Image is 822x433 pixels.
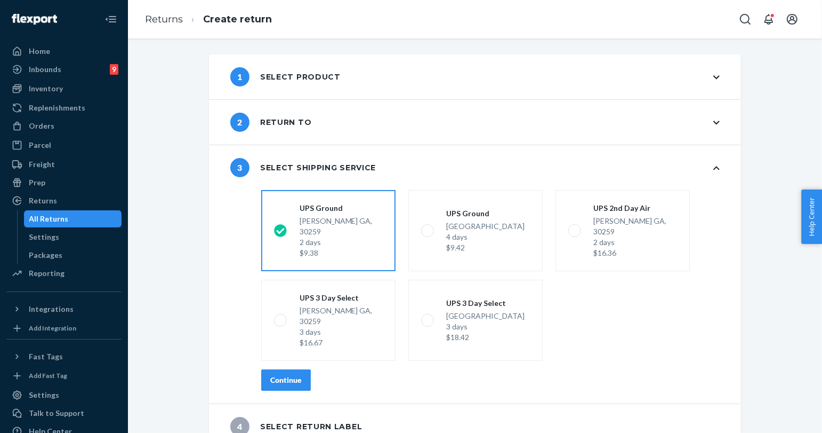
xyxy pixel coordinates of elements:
[29,408,84,419] div: Talk to Support
[230,113,249,132] span: 2
[594,248,677,258] div: $16.36
[29,177,45,188] div: Prep
[801,190,822,244] button: Help Center
[447,298,525,309] div: UPS 3 Day Select
[6,43,122,60] a: Home
[6,348,122,365] button: Fast Tags
[6,301,122,318] button: Integrations
[6,174,122,191] a: Prep
[29,232,60,242] div: Settings
[300,337,383,348] div: $16.67
[781,9,803,30] button: Open account menu
[300,237,383,248] div: 2 days
[447,208,525,219] div: UPS Ground
[29,121,54,131] div: Orders
[594,203,677,214] div: UPS 2nd Day Air
[447,242,525,253] div: $9.42
[6,117,122,135] a: Orders
[6,61,122,78] a: Inbounds9
[447,332,525,343] div: $18.42
[447,221,525,253] div: [GEOGRAPHIC_DATA]
[29,351,63,362] div: Fast Tags
[270,375,302,385] div: Continue
[29,46,50,57] div: Home
[300,216,383,258] div: [PERSON_NAME] GA, 30259
[29,195,57,206] div: Returns
[6,192,122,209] a: Returns
[6,322,122,335] a: Add Integration
[12,14,57,25] img: Flexport logo
[300,248,383,258] div: $9.38
[24,229,122,246] a: Settings
[6,80,122,97] a: Inventory
[261,369,311,391] button: Continue
[29,371,67,380] div: Add Fast Tag
[29,83,63,94] div: Inventory
[100,9,122,30] button: Close Navigation
[735,9,756,30] button: Open Search Box
[447,321,525,332] div: 3 days
[145,13,183,25] a: Returns
[230,67,341,86] div: Select product
[594,216,677,258] div: [PERSON_NAME] GA, 30259
[447,232,525,242] div: 4 days
[6,99,122,116] a: Replenishments
[6,369,122,382] a: Add Fast Tag
[594,237,677,248] div: 2 days
[29,268,65,279] div: Reporting
[24,210,122,227] a: All Returns
[6,387,122,404] a: Settings
[29,304,74,314] div: Integrations
[29,103,85,113] div: Replenishments
[6,156,122,173] a: Freight
[230,113,311,132] div: Return to
[230,158,376,177] div: Select shipping service
[230,158,249,177] span: 3
[300,203,383,214] div: UPS Ground
[29,324,76,333] div: Add Integration
[6,137,122,154] a: Parcel
[6,265,122,282] a: Reporting
[29,140,51,151] div: Parcel
[29,390,59,400] div: Settings
[300,305,383,348] div: [PERSON_NAME] GA, 30259
[230,67,249,86] span: 1
[29,250,63,261] div: Packages
[758,9,779,30] button: Open notifications
[24,247,122,264] a: Packages
[29,64,61,75] div: Inbounds
[203,13,272,25] a: Create return
[29,159,55,170] div: Freight
[136,4,280,35] ol: breadcrumbs
[110,64,118,75] div: 9
[6,405,122,422] a: Talk to Support
[447,311,525,343] div: [GEOGRAPHIC_DATA]
[29,214,69,224] div: All Returns
[300,293,383,303] div: UPS 3 Day Select
[300,327,383,337] div: 3 days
